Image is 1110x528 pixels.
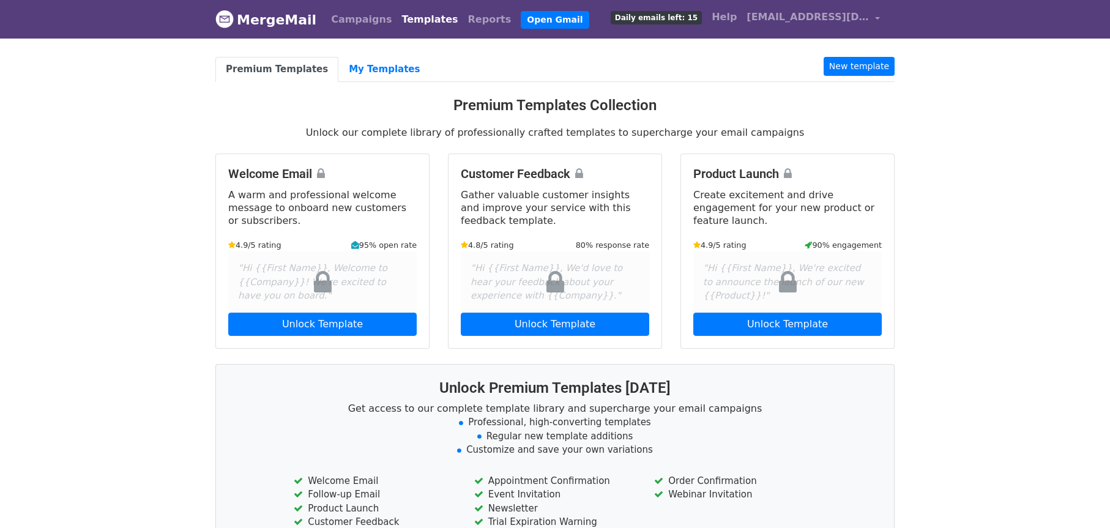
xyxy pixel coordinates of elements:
[461,251,649,313] div: "Hi {{First Name}}, We'd love to hear your feedback about your experience with {{Company}}."
[231,443,879,457] li: Customize and save your own variations
[654,474,816,488] li: Order Confirmation
[654,488,816,502] li: Webinar Invitation
[326,7,397,32] a: Campaigns
[707,5,742,29] a: Help
[231,429,879,444] li: Regular new template additions
[461,239,514,251] small: 4.8/5 rating
[215,7,316,32] a: MergeMail
[463,7,516,32] a: Reports
[338,57,430,82] a: My Templates
[693,251,882,313] div: "Hi {{First Name}}, We're excited to announce the launch of our new {{Product}}!"
[747,10,869,24] span: [EMAIL_ADDRESS][DOMAIN_NAME]
[576,239,649,251] small: 80% response rate
[805,239,882,251] small: 90% engagement
[611,11,702,24] span: Daily emails left: 15
[228,239,281,251] small: 4.9/5 rating
[474,502,636,516] li: Newsletter
[693,313,882,336] a: Unlock Template
[228,188,417,227] p: A warm and professional welcome message to onboard new customers or subscribers.
[474,488,636,502] li: Event Invitation
[228,166,417,181] h4: Welcome Email
[693,188,882,227] p: Create excitement and drive engagement for your new product or feature launch.
[397,7,463,32] a: Templates
[231,379,879,397] h3: Unlock Premium Templates [DATE]
[693,166,882,181] h4: Product Launch
[294,488,455,502] li: Follow-up Email
[461,313,649,336] a: Unlock Template
[742,5,885,34] a: [EMAIL_ADDRESS][DOMAIN_NAME]
[351,239,417,251] small: 95% open rate
[294,474,455,488] li: Welcome Email
[215,10,234,28] img: MergeMail logo
[228,313,417,336] a: Unlock Template
[231,415,879,429] li: Professional, high-converting templates
[294,502,455,516] li: Product Launch
[693,239,747,251] small: 4.9/5 rating
[231,402,879,415] p: Get access to our complete template library and supercharge your email campaigns
[606,5,707,29] a: Daily emails left: 15
[461,188,649,227] p: Gather valuable customer insights and improve your service with this feedback template.
[521,11,589,29] a: Open Gmail
[215,97,895,114] h3: Premium Templates Collection
[824,57,895,76] a: New template
[228,251,417,313] div: "Hi {{First Name}}, Welcome to {{Company}}! We're excited to have you on board."
[215,57,338,82] a: Premium Templates
[215,126,895,139] p: Unlock our complete library of professionally crafted templates to supercharge your email campaigns
[461,166,649,181] h4: Customer Feedback
[474,474,636,488] li: Appointment Confirmation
